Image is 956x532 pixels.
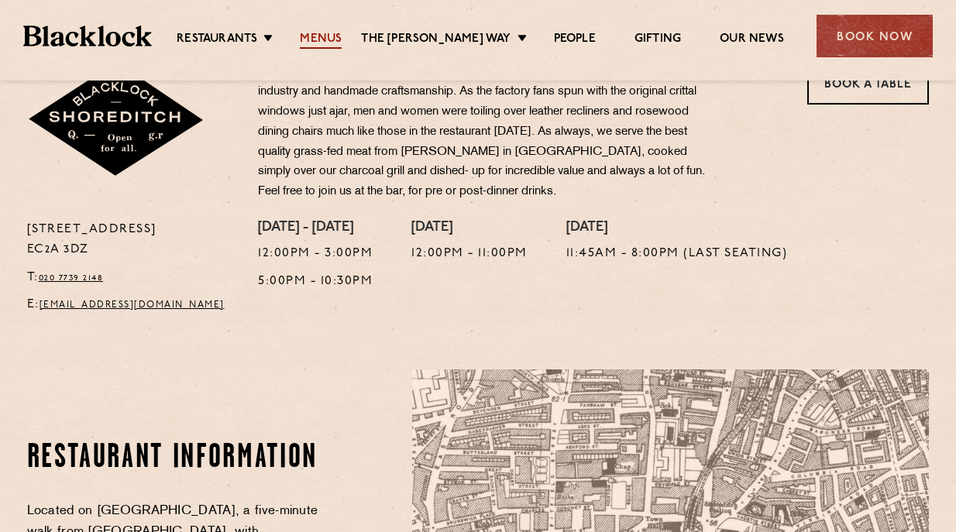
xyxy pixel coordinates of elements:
[258,62,715,202] p: Once an East End furniture factory that during the 1940s and 50s was a hive of British industry a...
[300,32,342,49] a: Menus
[361,32,511,49] a: The [PERSON_NAME] Way
[27,268,236,288] p: T:
[23,26,152,47] img: BL_Textured_Logo-footer-cropped.svg
[27,220,236,260] p: [STREET_ADDRESS] EC2A 3DZ
[39,273,104,283] a: 020 7739 2148
[566,244,788,264] p: 11:45am - 8:00pm (Last seating)
[720,32,784,49] a: Our News
[817,15,933,57] div: Book Now
[411,220,528,237] h4: [DATE]
[177,32,257,49] a: Restaurants
[40,300,225,310] a: [EMAIL_ADDRESS][DOMAIN_NAME]
[27,439,324,478] h2: Restaurant Information
[634,32,681,49] a: Gifting
[258,272,373,292] p: 5:00pm - 10:30pm
[566,220,788,237] h4: [DATE]
[258,244,373,264] p: 12:00pm - 3:00pm
[807,62,929,105] a: Book a Table
[554,32,596,49] a: People
[411,244,528,264] p: 12:00pm - 11:00pm
[258,220,373,237] h4: [DATE] - [DATE]
[27,295,236,315] p: E:
[27,62,206,178] img: Shoreditch-stamp-v2-default.svg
